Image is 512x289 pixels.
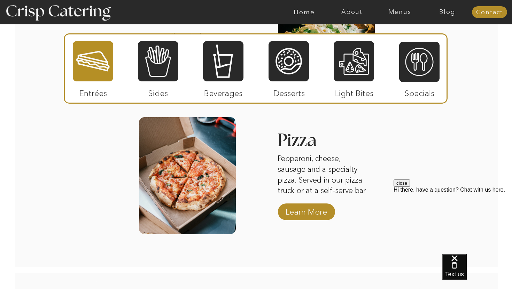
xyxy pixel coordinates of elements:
[200,81,246,102] p: Beverages
[70,81,116,102] p: Entrées
[396,81,442,102] p: Specials
[394,179,512,263] iframe: podium webchat widget prompt
[442,254,512,289] iframe: podium webchat widget bubble
[266,81,312,102] p: Desserts
[283,200,329,220] a: Learn More
[472,9,507,16] a: Contact
[328,9,376,16] a: About
[277,131,350,152] h3: Pizza
[424,9,471,16] a: Blog
[278,153,370,196] p: Pepperoni, cheese, sausage and a specialty pizza. Served in our pizza truck or at a self-serve bar
[139,31,236,65] p: Corn tortillas, chicken, pork, and all the toppings
[376,9,424,16] a: Menus
[280,9,328,16] a: Home
[135,81,181,102] p: Sides
[331,81,377,102] p: Light Bites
